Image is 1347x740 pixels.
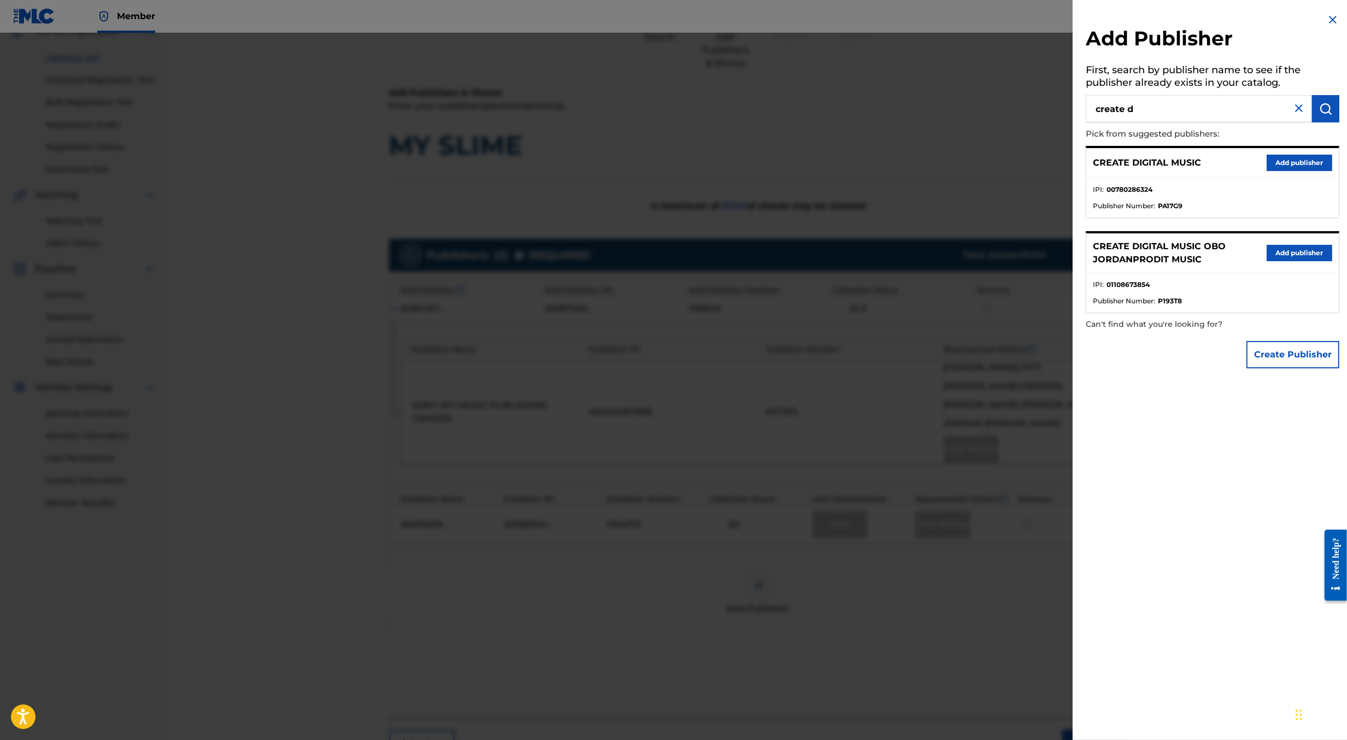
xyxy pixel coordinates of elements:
[1292,102,1305,115] img: close
[1093,201,1155,211] span: Publisher Number :
[1086,122,1277,146] p: Pick from suggested publishers:
[1093,280,1104,290] span: IPI :
[1319,102,1332,115] img: Search Works
[1267,155,1332,171] button: Add publisher
[1107,185,1152,195] strong: 00780286324
[1158,201,1183,211] strong: PA17G9
[1093,240,1267,266] p: CREATE DIGITAL MUSIC OBO JORDANPRODIT MUSIC
[1086,61,1339,95] h5: First, search by publisher name to see if the publisher already exists in your catalog.
[1316,521,1347,609] iframe: Resource Center
[1267,245,1332,261] button: Add publisher
[1292,688,1347,740] iframe: Chat Widget
[1246,341,1339,368] button: Create Publisher
[1086,95,1312,122] input: Search publisher's name
[97,10,110,23] img: Top Rightsholder
[1296,698,1302,731] div: Drag
[1158,296,1182,306] strong: P193T8
[1093,185,1104,195] span: IPI :
[1093,156,1201,169] p: CREATE DIGITAL MUSIC
[1086,26,1339,54] h2: Add Publisher
[13,8,55,24] img: MLC Logo
[1093,296,1155,306] span: Publisher Number :
[117,10,155,22] span: Member
[1107,280,1150,290] strong: 01108673854
[1086,313,1277,336] p: Can't find what you're looking for?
